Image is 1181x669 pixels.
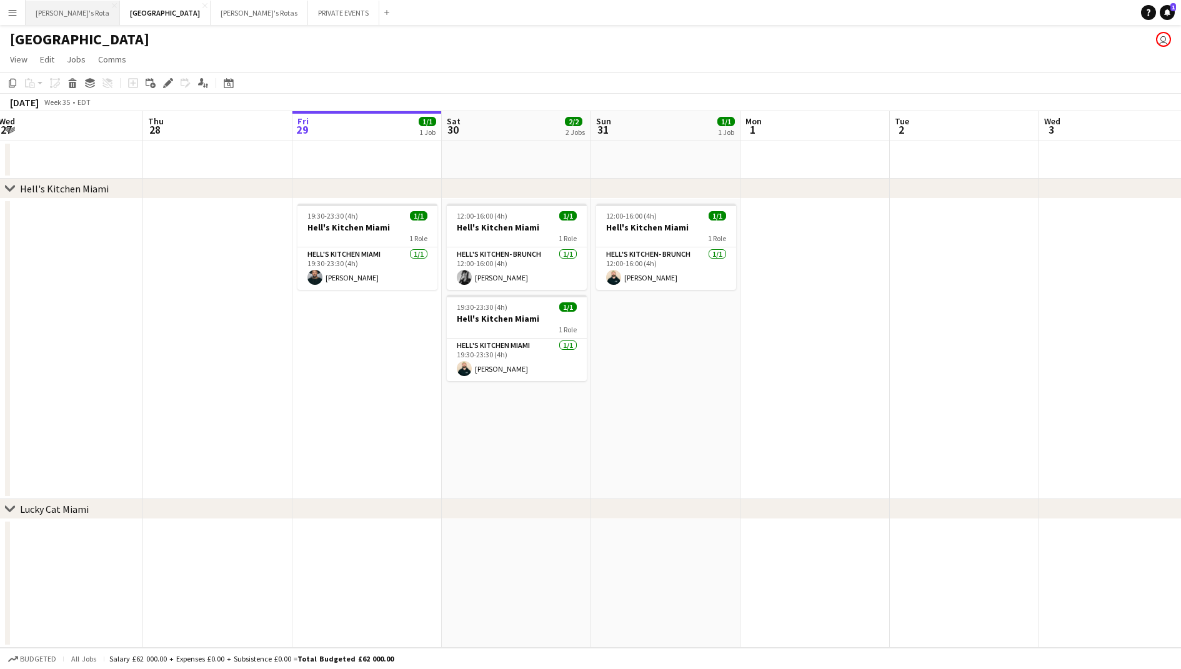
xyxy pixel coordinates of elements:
button: [PERSON_NAME]'s Rota [26,1,120,25]
div: 2 Jobs [566,127,585,137]
app-card-role: Hell's Kitchen- BRUNCH1/112:00-16:00 (4h)[PERSON_NAME] [447,247,587,290]
a: 1 [1160,5,1175,20]
h3: Hell's Kitchen Miami [447,313,587,324]
h3: Hell's Kitchen Miami [447,222,587,233]
span: Sat [447,116,461,127]
app-job-card: 19:30-23:30 (4h)1/1Hell's Kitchen Miami1 RoleHell's Kitchen Miami1/119:30-23:30 (4h)[PERSON_NAME] [297,204,437,290]
span: 1 Role [559,325,577,334]
span: 2 [893,122,909,137]
h3: Hell's Kitchen Miami [297,222,437,233]
span: All jobs [69,654,99,663]
span: Tue [895,116,909,127]
span: 1 Role [409,234,427,243]
span: Fri [297,116,309,127]
span: 28 [146,122,164,137]
button: [PERSON_NAME]'s Rotas [211,1,308,25]
button: Budgeted [6,652,58,666]
span: 1/1 [559,302,577,312]
span: 1 Role [559,234,577,243]
span: 3 [1042,122,1060,137]
div: Lucky Cat Miami [20,503,89,515]
button: [GEOGRAPHIC_DATA] [120,1,211,25]
h3: Hell's Kitchen Miami [596,222,736,233]
a: View [5,51,32,67]
span: 19:30-23:30 (4h) [307,211,358,221]
span: 1/1 [410,211,427,221]
span: 1/1 [559,211,577,221]
span: Mon [745,116,762,127]
button: PRIVATE EVENTS [308,1,379,25]
span: 2/2 [565,117,582,126]
div: [DATE] [10,96,39,109]
a: Jobs [62,51,91,67]
span: Edit [40,54,54,65]
span: Total Budgeted £62 000.00 [297,654,394,663]
app-card-role: Hell's Kitchen Miami1/119:30-23:30 (4h)[PERSON_NAME] [297,247,437,290]
span: 31 [594,122,611,137]
div: 1 Job [718,127,734,137]
span: Jobs [67,54,86,65]
app-user-avatar: Katie Farrow [1156,32,1171,47]
app-card-role: Hell's Kitchen Miami1/119:30-23:30 (4h)[PERSON_NAME] [447,339,587,381]
span: 1 Role [708,234,726,243]
span: 29 [296,122,309,137]
span: Budgeted [20,655,56,663]
h1: [GEOGRAPHIC_DATA] [10,30,149,49]
app-job-card: 12:00-16:00 (4h)1/1Hell's Kitchen Miami1 RoleHell's Kitchen- BRUNCH1/112:00-16:00 (4h)[PERSON_NAME] [596,204,736,290]
span: 1/1 [709,211,726,221]
span: Wed [1044,116,1060,127]
div: Salary £62 000.00 + Expenses £0.00 + Subsistence £0.00 = [109,654,394,663]
span: Week 35 [41,97,72,107]
span: View [10,54,27,65]
span: 30 [445,122,461,137]
span: Sun [596,116,611,127]
span: Comms [98,54,126,65]
div: Hell's Kitchen Miami [20,182,109,195]
div: 1 Job [419,127,436,137]
span: 1/1 [717,117,735,126]
div: EDT [77,97,91,107]
app-job-card: 19:30-23:30 (4h)1/1Hell's Kitchen Miami1 RoleHell's Kitchen Miami1/119:30-23:30 (4h)[PERSON_NAME] [447,295,587,381]
span: 12:00-16:00 (4h) [457,211,507,221]
span: 1 [1170,3,1176,11]
span: 1/1 [419,117,436,126]
span: 1 [744,122,762,137]
a: Comms [93,51,131,67]
app-job-card: 12:00-16:00 (4h)1/1Hell's Kitchen Miami1 RoleHell's Kitchen- BRUNCH1/112:00-16:00 (4h)[PERSON_NAME] [447,204,587,290]
span: 19:30-23:30 (4h) [457,302,507,312]
app-card-role: Hell's Kitchen- BRUNCH1/112:00-16:00 (4h)[PERSON_NAME] [596,247,736,290]
span: 12:00-16:00 (4h) [606,211,657,221]
a: Edit [35,51,59,67]
span: Thu [148,116,164,127]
